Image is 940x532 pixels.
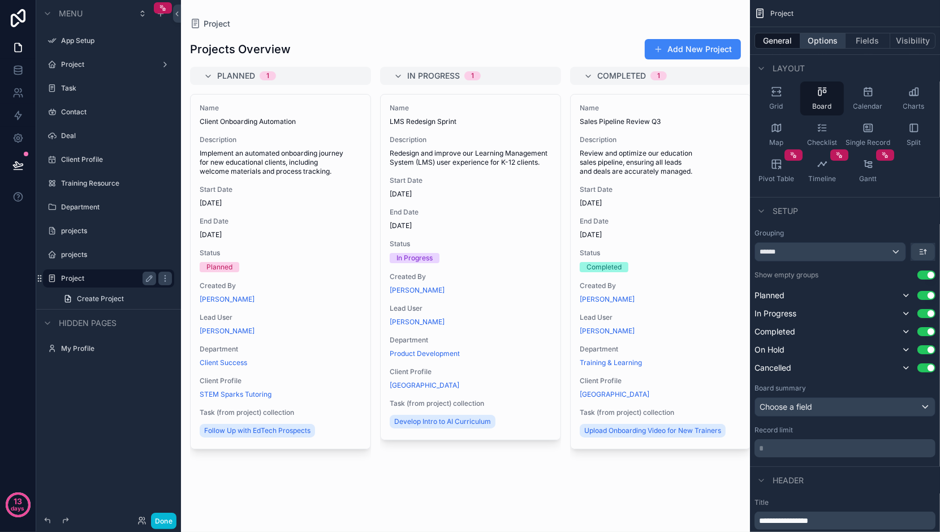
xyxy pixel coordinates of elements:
[580,327,635,336] a: [PERSON_NAME]
[200,345,361,354] span: Department
[580,295,635,304] a: [PERSON_NAME]
[580,135,741,144] span: Description
[808,174,836,183] span: Timeline
[61,250,172,259] label: projects
[890,33,935,49] button: Visibility
[773,205,798,217] span: Setup
[903,102,925,111] span: Charts
[907,138,921,147] span: Split
[61,155,172,164] label: Client Profile
[200,390,271,399] a: STEM Sparks Tutoring
[645,39,741,59] button: Add New Project
[754,439,935,457] div: scrollable content
[396,253,433,263] div: In Progress
[390,381,459,390] span: [GEOGRAPHIC_DATA]
[580,390,649,399] a: [GEOGRAPHIC_DATA]
[580,104,741,113] span: Name
[200,135,361,144] span: Description
[390,318,445,327] a: [PERSON_NAME]
[754,344,784,355] span: On Hold
[200,230,361,239] span: [DATE]
[892,81,935,115] button: Charts
[204,18,230,29] span: Project
[390,349,460,358] a: Product Development
[580,149,741,176] span: Review and optimize our education sales pipeline, ensuring all leads and deals are accurately man...
[755,398,935,416] div: Choose a field
[61,131,172,140] label: Deal
[597,70,646,81] span: Completed
[813,102,832,111] span: Board
[407,70,460,81] span: In Progress
[754,308,796,319] span: In Progress
[204,426,311,435] span: Follow Up with EdTech Prospects
[800,118,844,152] button: Checklist
[754,384,806,393] label: Board summary
[200,199,361,208] span: [DATE]
[754,512,935,530] div: scrollable content
[892,118,935,152] button: Split
[394,417,491,426] span: Develop Intro to AI Curriculum
[754,81,798,115] button: Grid
[846,138,890,147] span: Single Record
[390,286,445,295] a: [PERSON_NAME]
[390,367,551,376] span: Client Profile
[61,36,172,45] label: App Setup
[61,203,172,212] label: Department
[77,294,124,303] span: Create Project
[754,290,784,301] span: Planned
[580,408,741,417] span: Task (from project) collection
[754,118,798,152] button: Map
[61,226,172,235] label: projects
[61,84,172,93] label: Task
[390,304,551,313] span: Lead User
[754,33,800,49] button: General
[200,149,361,176] span: Implement an automated onboarding journey for new educational clients, including welcome material...
[770,102,783,111] span: Grid
[758,174,794,183] span: Pivot Table
[390,399,551,408] span: Task (from project) collection
[580,358,642,367] a: Training & Learning
[14,496,22,507] p: 13
[657,71,660,80] div: 1
[570,94,751,449] a: NameSales Pipeline Review Q3DescriptionReview and optimize our education sales pipeline, ensuring...
[754,271,818,280] label: Show empty groups
[61,179,172,188] label: Training Resource
[200,424,315,437] a: Follow Up with EdTech Prospects
[61,108,172,117] label: Contact
[380,94,561,440] a: NameLMS Redesign SprintDescriptionRedesign and improve our Learning Management System (LMS) user ...
[61,274,152,283] label: Project
[11,500,25,516] p: days
[580,217,741,226] span: End Date
[200,358,247,367] a: Client Success
[390,239,551,248] span: Status
[584,426,721,435] span: Upload Onboarding Video for New Trainers
[754,362,791,374] span: Cancelled
[200,376,361,385] span: Client Profile
[754,229,784,238] label: Grouping
[587,262,622,272] div: Completed
[390,135,551,144] span: Description
[200,295,255,304] span: [PERSON_NAME]
[754,154,798,188] button: Pivot Table
[580,376,741,385] span: Client Profile
[390,104,551,113] span: Name
[61,60,156,69] label: Project
[859,174,877,183] span: Gantt
[57,290,174,308] a: Create Project
[846,118,890,152] button: Single Record
[846,33,891,49] button: Fields
[773,63,805,74] span: Layout
[61,344,172,353] label: My Profile
[754,426,793,435] label: Record limit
